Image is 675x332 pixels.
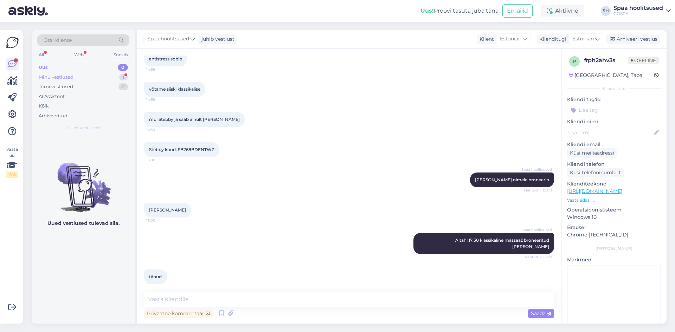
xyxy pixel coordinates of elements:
p: Klienditeekond [567,180,661,188]
div: 1 [119,74,128,81]
div: [PERSON_NAME] [567,246,661,252]
div: Arhiveeritud [39,112,67,119]
span: tänud [149,274,162,279]
div: Kliendi info [567,85,661,92]
span: 15:06 [146,285,173,290]
div: Tiimi vestlused [39,83,73,90]
p: Windows 10 [567,214,661,221]
span: mul Stebby ja saab ainult [PERSON_NAME] [149,117,240,122]
p: Kliendi telefon [567,161,661,168]
span: 14:59 [146,97,173,102]
div: Uus [39,64,48,71]
div: Web [73,50,85,59]
span: Nähtud ✓ 15:02 [525,254,552,260]
div: All [37,50,45,59]
span: Otsi kliente [44,37,72,44]
span: [PERSON_NAME] nimele broneerin [475,177,549,182]
span: p [573,59,576,64]
span: 15:00 [146,157,173,163]
div: Klient [477,35,494,43]
div: 2 / 3 [6,171,18,178]
div: SH [601,6,611,16]
div: Privaatne kommentaar [144,309,213,318]
span: Stebby kood: SB268BDENTWZ [149,147,214,152]
div: Küsi meiliaadressi [567,148,617,158]
div: juhib vestlust [199,35,234,43]
span: Aitäh! 17:30 klassikaline massaaž broneeritud [PERSON_NAME] [455,237,550,249]
span: Saada [531,310,551,317]
span: Spaa hoolitsused [521,227,552,233]
span: Estonian [572,35,594,43]
span: Spaa hoolitsused [147,35,189,43]
span: Uued vestlused [67,125,100,131]
span: 15:00 [146,218,173,223]
div: Klienditugi [536,35,566,43]
div: Socials [112,50,129,59]
div: 0 [118,64,128,71]
input: Lisa tag [567,105,661,115]
span: antistress sobib [149,56,182,61]
p: Märkmed [567,256,661,263]
p: Uued vestlused tulevad siia. [47,220,120,227]
span: Offline [628,57,659,64]
p: Kliendi email [567,141,661,148]
p: Kliendi nimi [567,118,661,125]
p: Brauser [567,224,661,231]
div: Küsi telefoninumbrit [567,168,624,177]
span: [PERSON_NAME] [149,207,186,213]
div: Arhiveeri vestlus [606,34,660,44]
div: Spaa hoolitsused [613,5,663,11]
b: Uus! [420,7,434,14]
div: Minu vestlused [39,74,73,81]
span: Nähtud ✓ 15:00 [524,188,552,193]
img: Askly Logo [6,36,19,49]
button: Emailid [502,4,533,18]
div: Aktiivne [541,5,584,17]
div: AI Assistent [39,93,65,100]
div: # ph2ahv3s [584,56,628,65]
span: Estonian [500,35,521,43]
img: No chats [32,150,135,213]
input: Lisa nimi [567,129,653,136]
div: [GEOGRAPHIC_DATA], Tapa [569,72,642,79]
div: Vaata siia [6,146,18,178]
span: 14:59 [146,127,173,132]
div: 2 [118,83,128,90]
a: [URL][DOMAIN_NAME] [567,188,622,194]
div: Proovi tasuta juba täna: [420,7,500,15]
span: 14:58 [146,67,173,72]
div: GOSPA [613,11,663,17]
div: Kõik [39,103,49,110]
p: Kliendi tag'id [567,96,661,103]
span: võtame siiski klassikalise [149,86,200,92]
p: Chrome [TECHNICAL_ID] [567,231,661,239]
span: Spaa hoolitsused [521,167,552,172]
p: Vaata edasi ... [567,197,661,203]
p: Operatsioonisüsteem [567,206,661,214]
a: Spaa hoolitsusedGOSPA [613,5,671,17]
